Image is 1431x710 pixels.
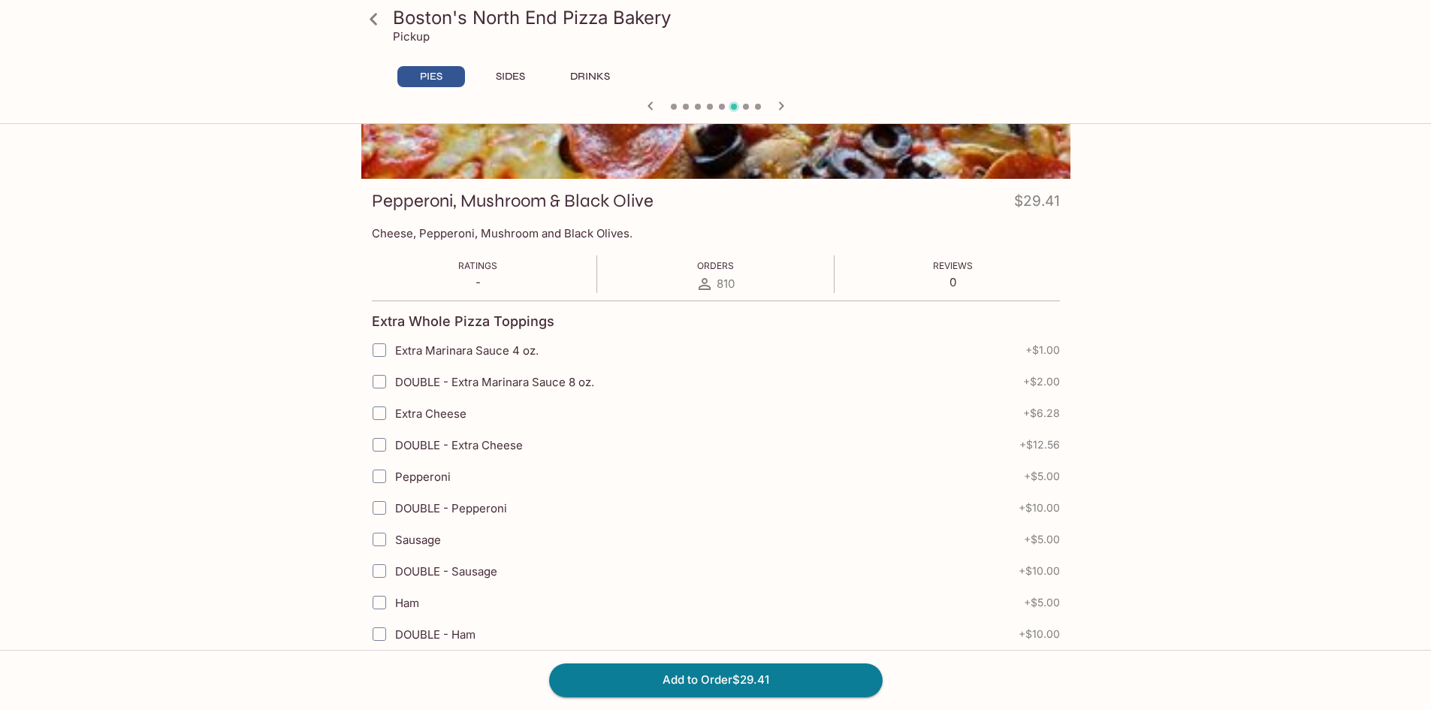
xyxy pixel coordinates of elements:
[1019,439,1060,451] span: + $12.56
[1023,376,1060,388] span: + $2.00
[395,627,475,642] span: DOUBLE - Ham
[372,226,1060,240] p: Cheese, Pepperoni, Mushroom and Black Olives.
[549,663,883,696] button: Add to Order$29.41
[395,343,539,358] span: Extra Marinara Sauce 4 oz.
[1025,344,1060,356] span: + $1.00
[458,275,497,289] p: -
[393,6,1064,29] h3: Boston's North End Pizza Bakery
[557,66,624,87] button: DRINKS
[1024,470,1060,482] span: + $5.00
[395,406,466,421] span: Extra Cheese
[393,29,430,44] p: Pickup
[477,66,545,87] button: SIDES
[458,260,497,271] span: Ratings
[1024,597,1060,609] span: + $5.00
[395,596,419,610] span: Ham
[397,66,465,87] button: PIES
[1024,533,1060,545] span: + $5.00
[933,260,973,271] span: Reviews
[1019,565,1060,577] span: + $10.00
[1014,189,1060,219] h4: $29.41
[1023,407,1060,419] span: + $6.28
[395,564,497,579] span: DOUBLE - Sausage
[372,189,654,213] h3: Pepperoni, Mushroom & Black Olive
[395,533,441,547] span: Sausage
[395,470,451,484] span: Pepperoni
[1019,502,1060,514] span: + $10.00
[372,313,554,330] h4: Extra Whole Pizza Toppings
[933,275,973,289] p: 0
[717,276,735,291] span: 810
[395,375,594,389] span: DOUBLE - Extra Marinara Sauce 8 oz.
[1019,628,1060,640] span: + $10.00
[395,438,523,452] span: DOUBLE - Extra Cheese
[395,501,507,515] span: DOUBLE - Pepperoni
[697,260,734,271] span: Orders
